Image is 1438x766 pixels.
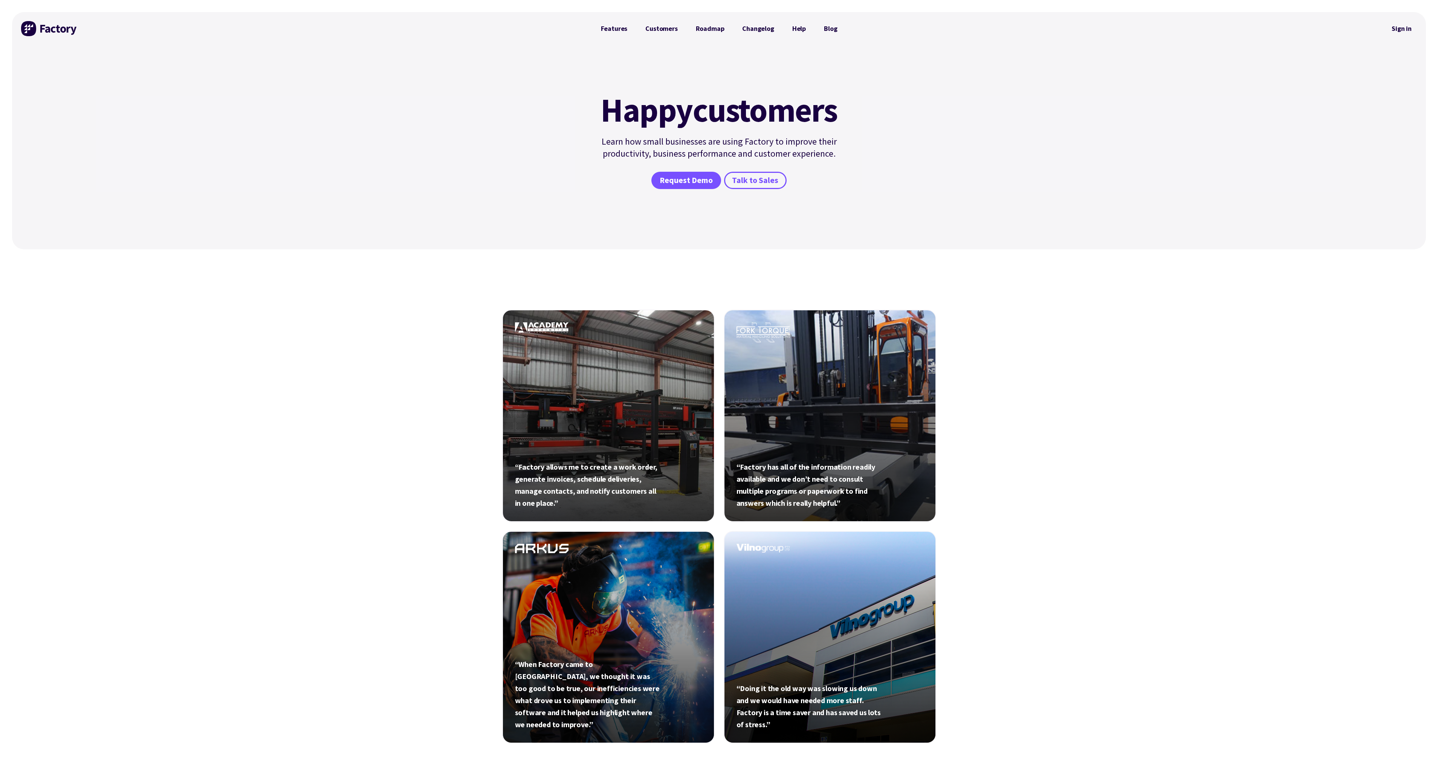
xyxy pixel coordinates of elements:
[651,172,721,189] a: Request Demo
[732,175,778,186] span: Talk to Sales
[601,93,692,127] mark: Happy
[687,21,734,36] a: Roadmap
[733,21,783,36] a: Changelog
[592,21,637,36] a: Features
[660,175,713,186] span: Request Demo
[724,172,787,189] a: Talk to Sales
[1386,20,1417,37] a: Sign in
[21,21,78,36] img: Factory
[1386,20,1417,37] nav: Secondary Navigation
[815,21,846,36] a: Blog
[636,21,686,36] a: Customers
[592,21,847,36] nav: Primary Navigation
[596,93,842,127] h1: customers
[596,136,842,160] p: Learn how small businesses are using Factory to improve their productivity, business performance ...
[783,21,815,36] a: Help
